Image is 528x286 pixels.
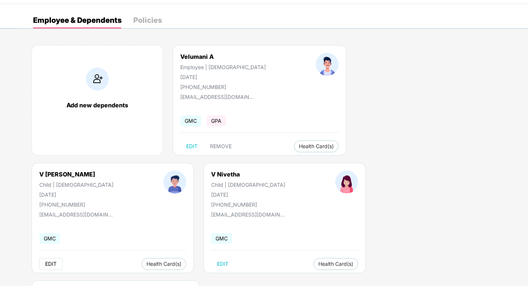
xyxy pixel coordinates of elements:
[142,258,186,270] button: Health Card(s)
[211,171,285,178] div: V Nivetha
[39,171,113,178] div: V [PERSON_NAME]
[180,84,266,90] div: [PHONE_NUMBER]
[211,201,285,208] div: [PHONE_NUMBER]
[211,258,234,270] button: EDIT
[211,192,285,198] div: [DATE]
[316,53,339,76] img: profileImage
[39,201,113,208] div: [PHONE_NUMBER]
[211,182,285,188] div: Child | [DEMOGRAPHIC_DATA]
[39,192,113,198] div: [DATE]
[314,258,358,270] button: Health Card(s)
[217,261,228,267] span: EDIT
[45,261,57,267] span: EDIT
[207,115,226,126] span: GPA
[294,140,339,152] button: Health Card(s)
[39,182,113,188] div: Child | [DEMOGRAPHIC_DATA]
[180,74,266,80] div: [DATE]
[335,171,358,193] img: profileImage
[211,211,285,218] div: [EMAIL_ADDRESS][DOMAIN_NAME]
[211,233,232,244] span: GMC
[33,17,122,24] div: Employee & Dependents
[39,258,62,270] button: EDIT
[147,262,181,266] span: Health Card(s)
[204,140,238,152] button: REMOVE
[299,144,334,148] span: Health Card(s)
[210,143,232,149] span: REMOVE
[39,233,60,244] span: GMC
[318,262,353,266] span: Health Card(s)
[163,171,186,193] img: profileImage
[86,68,109,90] img: addIcon
[180,53,266,60] div: Velumani A
[39,211,113,218] div: [EMAIL_ADDRESS][DOMAIN_NAME]
[186,143,198,149] span: EDIT
[180,115,201,126] span: GMC
[39,101,155,109] div: Add new dependents
[133,17,162,24] div: Policies
[180,140,203,152] button: EDIT
[180,94,254,100] div: [EMAIL_ADDRESS][DOMAIN_NAME]
[180,64,266,70] div: Employee | [DEMOGRAPHIC_DATA]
